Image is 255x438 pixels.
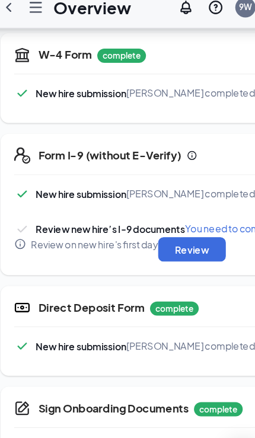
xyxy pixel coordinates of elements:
p: complete [101,55,144,67]
span: New hire submission [47,310,127,321]
svg: Checkmark [28,206,43,220]
svg: ChevronUp [207,416,221,430]
h5: Sign Onboarding Documents [50,363,181,376]
div: 9W [226,13,237,23]
svg: Info [28,220,39,231]
svg: Checkmark [28,175,43,189]
svg: Checkmark [28,397,43,411]
svg: ComposeMessage [186,416,200,430]
p: complete [148,276,190,289]
svg: TaxGovernmentIcon [28,53,43,67]
p: complete [186,365,229,377]
button: ComposeMessage [183,414,202,433]
svg: Hamburger [40,11,55,25]
svg: Info [180,143,189,153]
svg: QuestionInfo [198,11,212,25]
svg: Checkmark [28,308,43,322]
h5: Form I-9 (without E-Verify) [50,142,175,155]
h5: Direct Deposit Form [50,275,143,288]
svg: Checkmark [28,87,43,101]
h3: Chat [63,417,85,430]
span: Review on new hire's first day [43,220,155,232]
svg: CompanyDocumentIcon [28,363,43,377]
button: Review [155,220,214,241]
button: ChevronUp [205,414,224,433]
h1: Overview [63,8,131,28]
h5: W-4 Form [50,53,97,66]
span: New hire submission [47,88,127,99]
svg: DirectDepositIcon [28,274,43,289]
svg: FormI9EVerifyIcon [28,141,43,155]
div: 2 [96,418,101,429]
span: New hire submission [47,177,127,187]
svg: ChevronLeft [17,11,31,25]
span: Review new hire’s I-9 documents [47,207,179,218]
div: Open Intercom Messenger [215,398,243,426]
svg: Notifications [172,11,186,25]
div: [PERSON_NAME] signed on [DATE] [28,411,160,423]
